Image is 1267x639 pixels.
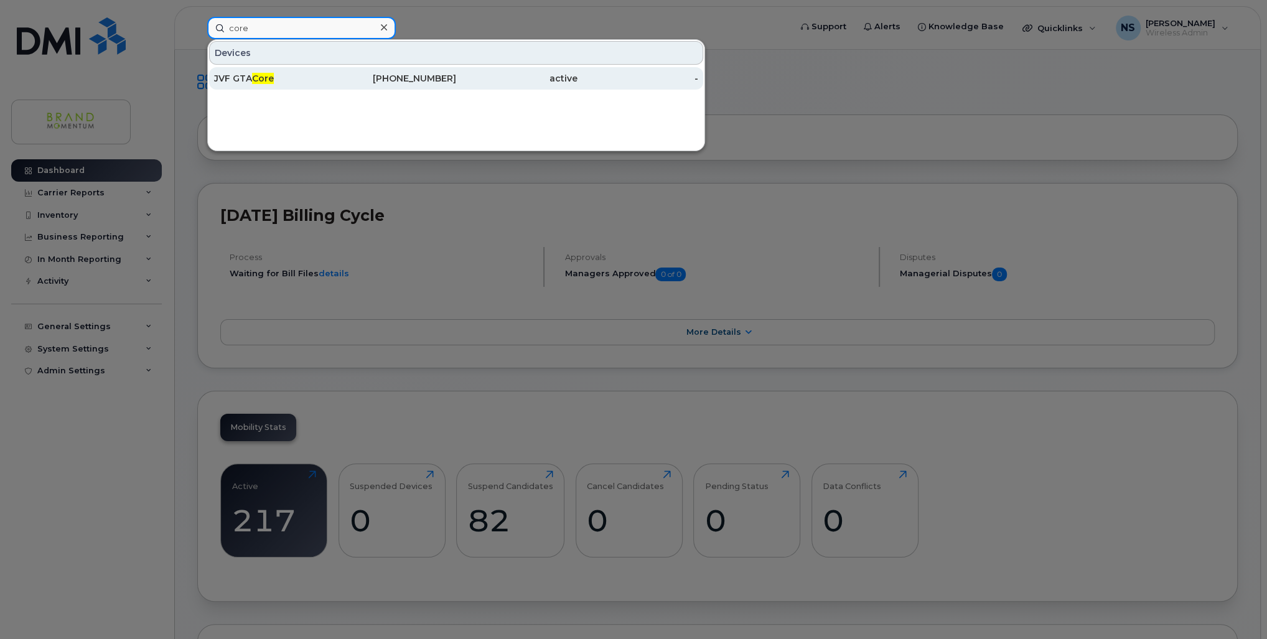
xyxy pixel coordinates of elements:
div: - [577,72,699,85]
a: JVF GTACore[PHONE_NUMBER]active- [209,67,703,90]
div: Devices [209,41,703,65]
div: active [456,72,577,85]
div: [PHONE_NUMBER] [335,72,457,85]
div: JVF GTA [214,72,335,85]
span: Core [252,73,274,84]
